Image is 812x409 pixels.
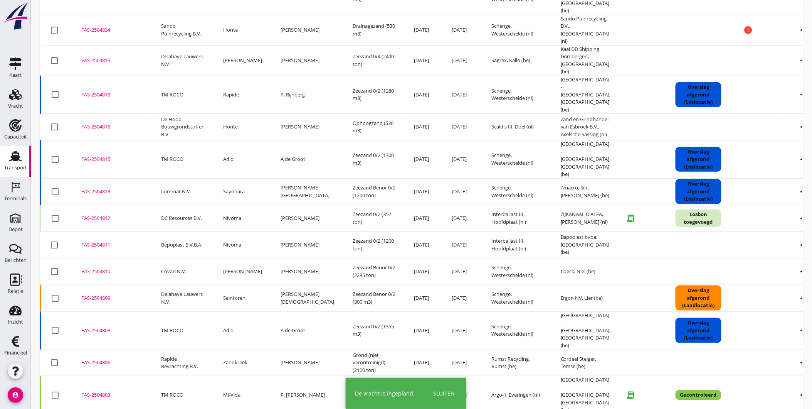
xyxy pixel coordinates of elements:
div: Gecontroleerd [676,390,721,400]
td: Rumst Recycling, Rumst (be) [482,350,551,376]
td: TM ROCO [152,140,214,179]
td: [PERSON_NAME] [271,45,343,76]
td: [DATE] [405,311,442,350]
td: [DATE] [442,350,482,376]
td: [PERSON_NAME][GEOGRAPHIC_DATA] [271,178,343,205]
td: Zeezand 0/4 (2400 ton) [343,45,405,76]
td: [PERSON_NAME] [271,205,343,232]
td: Zeezand Benor 0/2 (1200 ton) [343,178,405,205]
td: Schenge, Westerschelde (nl) [482,140,551,179]
div: [DATE] [418,199,437,202]
div: FAS-2504834 [81,26,143,34]
div: FAS-2504819 [81,57,143,64]
td: [DATE] [442,114,482,140]
div: FAS-2504811 [81,241,143,249]
td: Scaldis III, Doel (nl) [482,114,551,140]
td: [DATE] [405,45,442,76]
i: close [454,148,458,152]
div: Terminals [4,196,27,201]
button: Registreer [436,255,458,262]
td: Ophoogzand (530 m3) [343,114,405,140]
td: Covari N.V. [152,258,214,285]
td: Seintoren [214,285,271,311]
td: Schenge, Westerschelde (nl) [482,258,551,285]
i: receipt_long [623,387,639,403]
div: [DATE] [418,189,437,192]
td: Zeezand 0/2 (1200 ton) [343,232,405,258]
td: Nivoma [214,205,271,232]
td: P. Rijnberg [271,76,343,114]
input: Zoek op terminal of plaats [359,174,452,180]
div: FAS-2504809 [81,294,143,302]
i: date_range [447,195,452,202]
td: Schenge, Westerschelde (nl) [482,76,551,114]
strong: [DATE] [402,215,411,219]
td: De Hoop Bouwgrondstoffen B.V. [152,114,214,140]
div: FAS-2504815 [81,155,143,163]
img: logo-small.a267ee39.svg [2,2,29,30]
td: [DATE] [442,311,482,350]
div: [DATE] [374,199,393,202]
div: Overslag afgerond (Loslocatie) [676,318,721,343]
div: Financieel [4,350,27,355]
td: Cordeel Steiger, Temse (be) [551,350,620,376]
td: [DATE] [405,140,442,179]
td: [DATE] [442,285,482,311]
td: [PERSON_NAME] [214,45,271,76]
i: account_circle [8,387,23,403]
td: Zand en Grindhandel van Esbroek B.V., Axelsche Sassing (nl) [551,114,620,140]
td: Sando Puinrecycling B.V. [152,15,214,45]
div: Depot [8,227,23,232]
td: [PERSON_NAME] [271,232,343,258]
div: Overslag afgerond (Loslocatie) [676,82,721,107]
div: Overslag afgerond (Loslocatie) [676,147,721,172]
div: Relatie [8,289,23,294]
td: [GEOGRAPHIC_DATA] - [GEOGRAPHIC_DATA], [GEOGRAPHIC_DATA] (be) [551,311,620,350]
td: Zeezand 0/2 (1300 m3) [343,140,405,179]
div: zo [352,195,371,199]
td: [DATE] [442,76,482,114]
td: Nivoma [214,232,271,258]
td: A de Groot [271,140,343,179]
td: Drainagezand (530 m3) [343,15,405,45]
div: dag [351,214,384,223]
td: Zeezand Benor 0/2 (800 m3) [343,285,405,311]
td: Schenge, Westerschelde (nl) [482,285,551,311]
i: add [454,163,459,167]
div: FAS-2504813 [81,188,143,196]
div: FAS-2504806 [81,359,143,367]
td: Ergon NV, Lier (be) [551,285,620,311]
span: +1 [443,215,446,219]
div: De vracht is ingepland. [355,389,415,397]
td: TM ROCO [152,311,214,350]
td: [GEOGRAPHIC_DATA] - [GEOGRAPHIC_DATA], [GEOGRAPHIC_DATA] (be) [551,140,620,179]
td: [DATE] [405,285,442,311]
div: di [352,185,371,189]
div: [DATE] [396,189,415,192]
p: Leegkomstmelding wordt automatisch ingetrokken op: [351,208,461,211]
td: [DATE] [442,140,482,179]
td: Interballast III, Hoofdplaat (nl) [482,232,551,258]
td: Kaai DD Shipping Grimbergen, [GEOGRAPHIC_DATA] (be) [551,45,620,76]
td: [DATE] [405,76,442,114]
td: [DATE] [405,258,442,285]
div: FAS-2504808 [81,327,143,335]
div: FAS-2504818 [81,91,143,99]
td: Zeezand 0/2 (352 ton) [343,205,405,232]
h2: Registreer leegkomst van een schip [351,147,414,153]
div: Vracht [8,103,23,108]
td: Coeck, Niel (be) [551,258,620,285]
div: Berichten [5,258,27,263]
td: Honte [214,15,271,45]
td: [DATE] [442,15,482,45]
td: Amacro, Sint-[PERSON_NAME] (be) [551,178,620,205]
td: Zeezand 0/2 (1280 m3) [343,76,405,114]
div: [DATE] [374,189,393,192]
td: Bepoplast B.V.B.A. [152,232,214,258]
div: Transport [4,165,27,170]
div: Capaciteit [4,134,27,139]
div: ma [374,195,393,199]
i: receipt_long [623,211,639,226]
td: Zandkreek [214,350,271,376]
div: vr [418,185,437,189]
